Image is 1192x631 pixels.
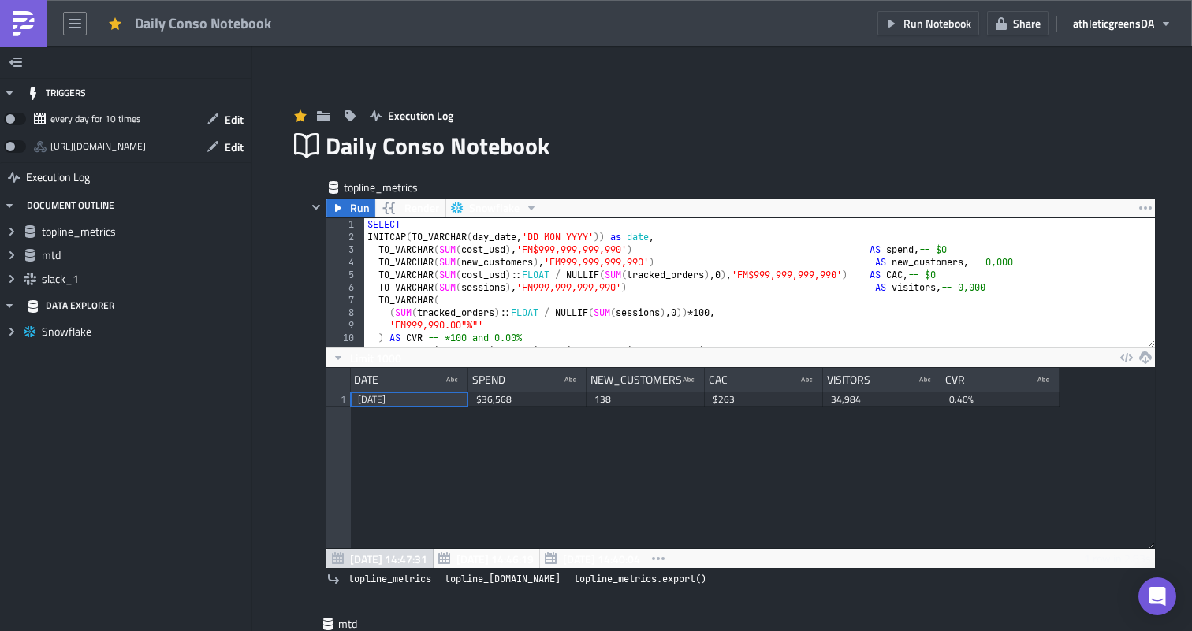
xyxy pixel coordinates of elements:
[11,11,36,36] img: PushMetrics
[50,107,141,131] div: every day for 10 times
[472,368,505,392] div: SPEND
[135,14,273,32] span: Daily Conso Notebook
[354,368,378,392] div: DATE
[476,392,579,407] div: $36,568
[563,551,640,567] span: [DATE] 14:40:04
[199,135,251,159] button: Edit
[326,256,364,269] div: 4
[42,325,248,339] span: Snowflake
[1084,549,1151,568] div: 1 row in 2.83s
[27,79,86,107] div: TRIGGERS
[949,392,1052,407] div: 0.40%
[326,269,364,281] div: 5
[225,139,244,155] span: Edit
[404,199,439,217] span: Render
[350,551,427,567] span: [DATE] 14:47:31
[326,218,364,231] div: 1
[987,11,1049,35] button: Share
[350,350,401,366] span: Limit 1000
[358,392,460,407] div: [DATE]
[945,368,965,392] div: CVR
[1073,15,1154,32] span: athleticgreens DA
[307,198,326,217] button: Hide content
[199,107,251,132] button: Edit
[326,294,364,306] div: 7
[1013,15,1041,32] span: Share
[445,571,561,587] span: topline_[DOMAIN_NAME]
[326,281,364,294] div: 6
[326,344,364,357] div: 11
[569,571,711,587] a: topline_metrics.export()
[827,368,870,392] div: VISITORS
[326,131,551,161] span: Daily Conso Notebook
[42,272,248,286] span: slack_1
[594,392,697,407] div: 138
[877,11,979,35] button: Run Notebook
[348,571,431,587] span: topline_metrics
[574,571,706,587] span: topline_metrics.export()
[27,191,114,220] div: DOCUMENT OUTLINE
[326,243,364,256] div: 3
[326,199,375,217] button: Run
[225,111,244,128] span: Edit
[26,163,90,191] span: Execution Log
[831,392,933,407] div: 34,984
[350,199,370,217] span: Run
[362,103,461,128] button: Execution Log
[539,549,646,568] button: [DATE] 14:40:04
[326,549,434,568] button: [DATE] 14:47:31
[326,332,364,344] div: 10
[1138,577,1176,615] div: Open Intercom Messenger
[27,291,114,320] div: DATA EXPLORER
[1065,11,1180,35] button: athleticgreensDA
[326,348,407,367] button: Limit 1000
[713,392,815,407] div: $263
[590,368,682,392] div: NEW_CUSTOMERS
[344,571,436,587] a: topline_metrics
[388,107,453,124] span: Execution Log
[374,199,446,217] button: Render
[433,549,540,568] button: [DATE] 14:46:19
[42,225,248,239] span: topline_metrics
[50,135,146,158] div: https://pushmetrics.io/api/v1/report/8ArX71PoN5/webhook?token=07d89c640bfe4977b589adf7fb5db443
[469,199,520,217] span: Snowflake
[326,306,364,319] div: 8
[456,551,534,567] span: [DATE] 14:46:19
[445,199,543,217] button: Snowflake
[326,319,364,332] div: 9
[344,180,419,195] span: topline_metrics
[903,15,971,32] span: Run Notebook
[326,231,364,243] div: 2
[42,248,248,262] span: mtd
[709,368,728,392] div: CAC
[440,571,565,587] a: topline_[DOMAIN_NAME]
